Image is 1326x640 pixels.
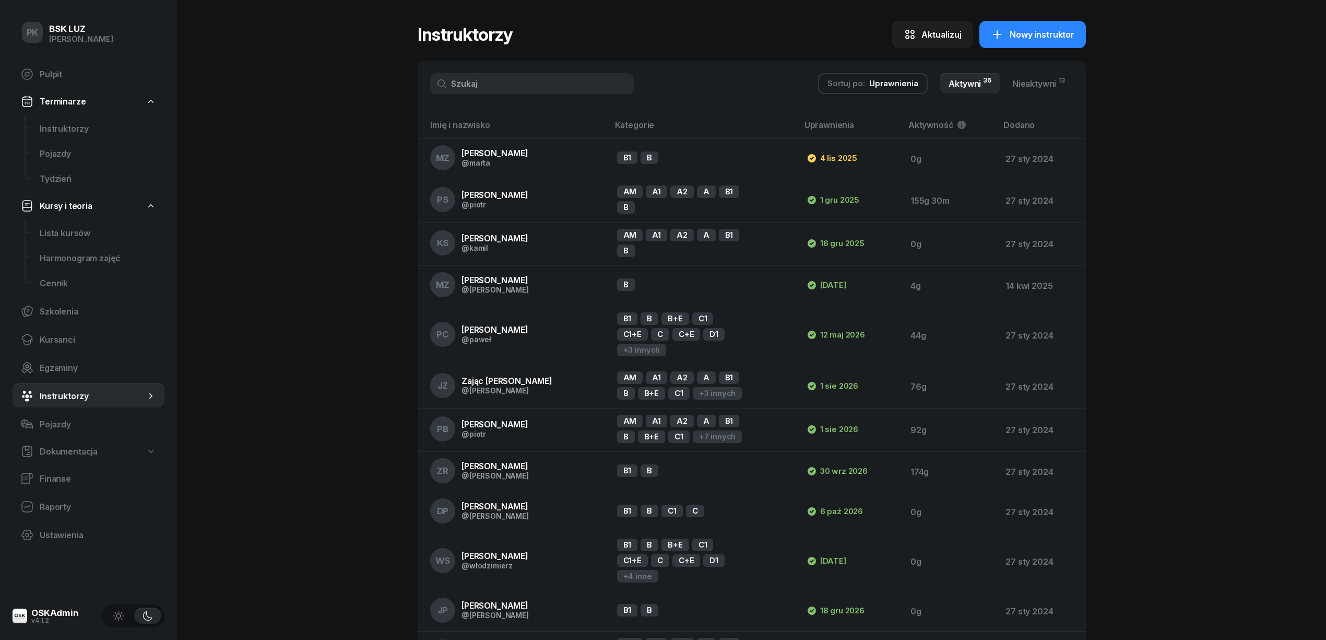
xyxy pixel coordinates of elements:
a: Ustawienia [13,522,164,548]
div: A [697,371,716,384]
div: B1 [719,415,740,427]
div: C1+E [617,328,648,341]
div: A1 [646,415,667,427]
div: 0g [910,557,989,567]
div: [DATE] [807,279,846,292]
img: logo-xs@2x.png [13,609,27,623]
div: 27 sty 2024 [1005,607,1078,616]
div: B1 [617,604,638,616]
div: A1 [646,371,667,384]
div: 1 sie 2026 [807,423,858,436]
span: KS [437,239,449,248]
span: Tydzień [40,174,156,184]
span: JZ [437,381,448,390]
span: PS [437,195,448,204]
div: B1 [617,505,638,517]
span: Nowy instruktor [1010,30,1074,40]
span: MZ [436,281,450,289]
div: @[PERSON_NAME] [461,386,552,395]
div: C+E [672,328,701,341]
div: 155g 30m [910,196,989,206]
div: B [617,278,635,291]
a: Kursy i teoria [13,194,164,217]
div: B+E [638,430,666,443]
span: [PERSON_NAME] [461,233,528,243]
div: AM [617,371,643,384]
span: Uprawnienia [804,120,854,130]
div: 92g [910,425,989,435]
span: [PERSON_NAME] [461,600,528,611]
div: A2 [670,185,694,198]
span: Szkolenia [40,307,156,317]
div: @piotr [461,200,528,209]
div: 6 paź 2026 [807,505,863,518]
div: [PERSON_NAME] [49,34,113,44]
span: Instruktorzy [40,391,146,401]
span: ZR [437,467,448,475]
a: Szkolenia [13,299,164,324]
span: [PERSON_NAME] [461,190,528,200]
a: Instruktorzy [13,383,164,409]
div: B [641,604,658,616]
span: Harmonogram zajęć [40,253,156,263]
div: B [617,201,635,214]
div: 12 maj 2026 [807,329,865,341]
div: 0g [910,154,989,164]
span: Instruktorzy [40,124,156,134]
div: [DATE] [807,555,846,567]
span: PB [437,425,448,434]
a: Pulpit [13,62,164,87]
a: Pojazdy [13,412,164,437]
span: Pojazdy [40,420,156,429]
span: Pojazdy [40,149,156,159]
a: Harmonogram zajęć [31,246,164,271]
div: A1 [646,229,667,241]
div: B1 [617,539,638,551]
button: Aktualizuj [892,21,973,48]
div: B [641,505,658,517]
button: Sortuj po:Uprawnienia [818,73,928,94]
div: B1 [719,229,740,241]
span: Kursanci [40,335,156,345]
div: C [686,505,704,517]
div: B [641,539,658,551]
div: 174g [910,467,989,477]
span: Lista kursów [40,228,156,238]
div: B1 [617,152,638,164]
div: +7 innych [693,430,742,443]
a: Nowy instruktor [979,21,1086,48]
span: [PERSON_NAME] [461,551,528,561]
div: +4 inne [617,570,658,583]
div: Uprawnienia [869,79,918,88]
div: @[PERSON_NAME] [461,285,529,294]
div: B+E [661,539,689,551]
div: C1 [692,312,714,325]
div: B1 [617,312,638,325]
div: 1 gru 2025 [807,194,859,206]
span: [PERSON_NAME] [461,275,528,285]
div: 27 sty 2024 [1005,382,1078,392]
div: 4g [910,281,989,291]
div: Aktualizuj [921,30,962,40]
span: [PERSON_NAME] [461,501,528,511]
div: C1 [692,539,714,551]
a: Raporty [13,494,164,519]
div: BSK LUZ [49,25,113,33]
a: Cennik [31,271,164,296]
div: B1 [617,464,638,477]
span: [PERSON_NAME] [461,461,528,471]
div: B [617,245,635,257]
div: +3 innych [693,387,742,400]
span: Dodano [1003,120,1035,130]
span: Zając [PERSON_NAME] [461,376,552,386]
div: B1 [719,371,740,384]
div: 27 sty 2024 [1005,425,1078,435]
div: 27 sty 2024 [1005,239,1078,249]
div: C [651,554,669,567]
div: @marta [461,158,528,167]
div: A2 [670,371,694,384]
div: 44g [910,331,989,341]
div: @[PERSON_NAME] [461,611,529,620]
div: 18 gru 2026 [807,604,865,617]
span: Finanse [40,474,156,484]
